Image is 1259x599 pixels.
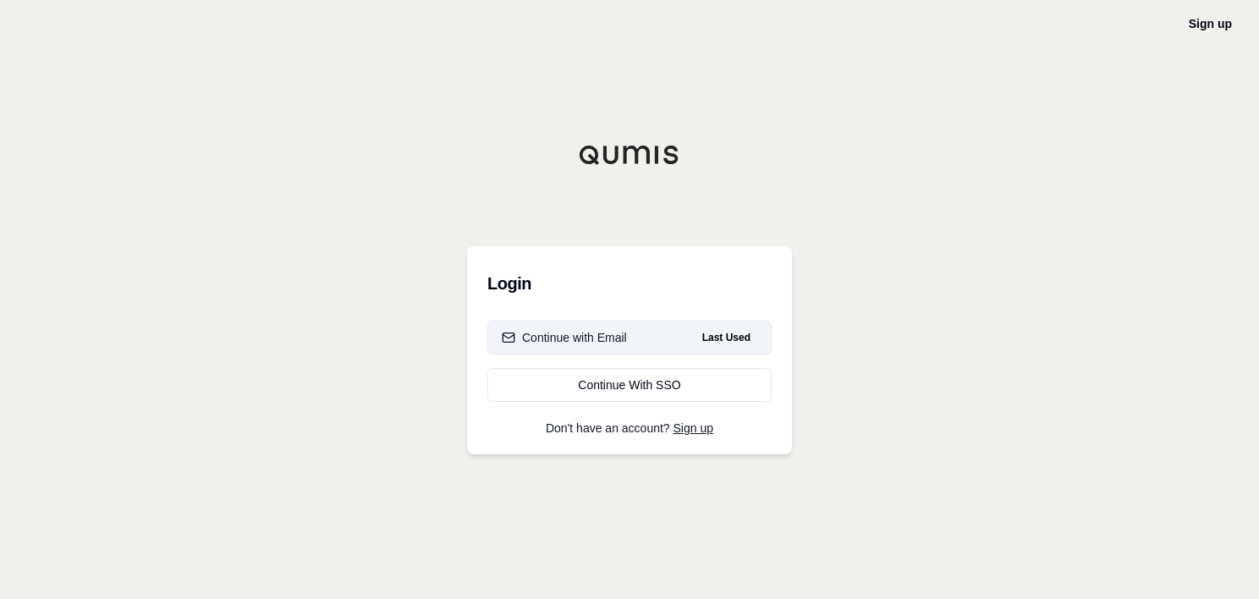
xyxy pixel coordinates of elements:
span: Last Used [695,327,757,348]
a: Sign up [1189,17,1232,30]
a: Sign up [673,421,713,435]
a: Continue With SSO [487,368,772,402]
p: Don't have an account? [487,422,772,434]
div: Continue with Email [502,329,627,346]
button: Continue with EmailLast Used [487,321,772,354]
img: Qumis [579,145,680,165]
div: Continue With SSO [502,376,757,393]
h3: Login [487,267,772,300]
